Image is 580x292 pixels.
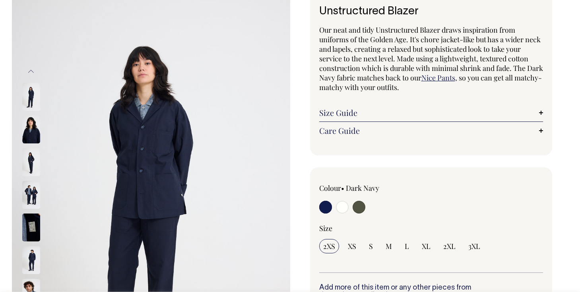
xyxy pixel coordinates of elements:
a: Care Guide [319,126,543,135]
span: S [369,241,373,251]
label: Dark Navy [346,183,379,193]
span: Our neat and tidy Unstructured Blazer draws inspiration from uniforms of the Golden Age. It's cho... [319,25,543,82]
input: XL [418,239,435,253]
img: dark-navy [22,181,40,209]
a: Size Guide [319,108,543,118]
img: dark-navy [22,116,40,143]
span: M [386,241,392,251]
span: , so you can get all matchy-matchy with your outfits. [319,73,542,92]
span: 2XS [323,241,335,251]
input: S [365,239,377,253]
span: 2XL [443,241,456,251]
input: 2XL [439,239,460,253]
a: Nice Pants [421,73,455,82]
input: L [401,239,413,253]
div: Colour [319,183,409,193]
input: M [382,239,396,253]
img: dark-navy [22,246,40,274]
span: L [405,241,409,251]
span: XL [422,241,431,251]
span: • [341,183,344,193]
input: 2XS [319,239,339,253]
img: dark-navy [22,214,40,241]
span: XS [348,241,356,251]
h1: Unstructured Blazer [319,6,543,18]
div: Size [319,223,543,233]
span: 3XL [468,241,480,251]
input: 3XL [464,239,484,253]
button: Previous [25,63,37,80]
img: dark-navy [22,148,40,176]
input: XS [344,239,360,253]
img: dark-navy [22,83,40,111]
